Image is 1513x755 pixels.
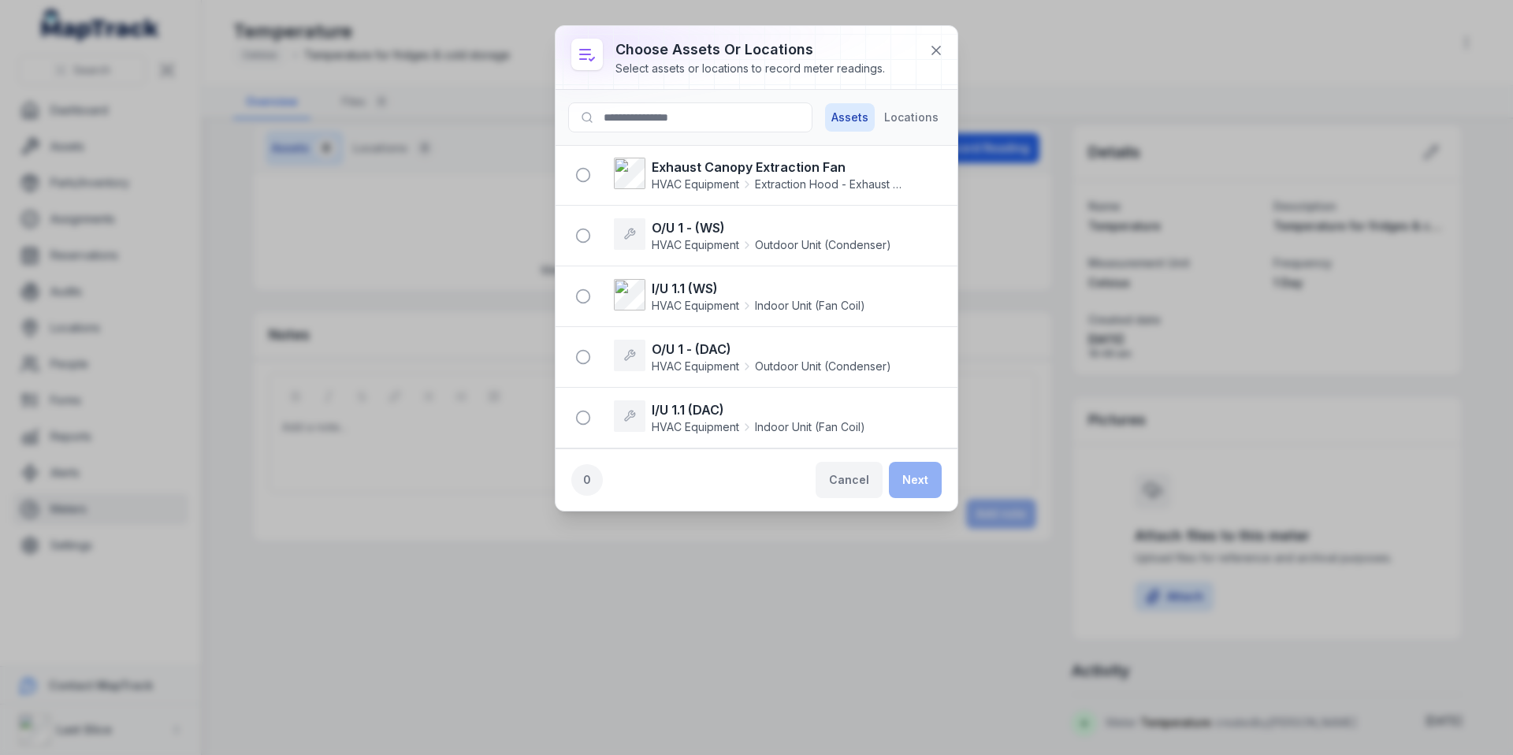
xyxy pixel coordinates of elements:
div: 0 [571,464,603,496]
h3: Choose assets or locations [615,39,885,61]
span: Indoor Unit (Fan Coil) [755,419,865,435]
span: HVAC Equipment [652,237,739,253]
strong: O/U 1 - (WS) [652,218,891,237]
span: Indoor Unit (Fan Coil) [755,298,865,314]
span: HVAC Equipment [652,419,739,435]
button: Cancel [816,462,883,498]
div: Select assets or locations to record meter readings. [615,61,885,76]
span: Extraction Hood - Exhaust Fan [755,177,904,192]
span: HVAC Equipment [652,298,739,314]
strong: Exhaust Canopy Extraction Fan [652,158,904,177]
span: HVAC Equipment [652,177,739,192]
button: Assets [825,103,875,132]
span: HVAC Equipment [652,359,739,374]
span: Outdoor Unit (Condenser) [755,237,891,253]
span: Outdoor Unit (Condenser) [755,359,891,374]
strong: I/U 1.1 (DAC) [652,400,865,419]
strong: I/U 1.1 (WS) [652,279,865,298]
button: Locations [878,103,945,132]
strong: O/U 1 - (DAC) [652,340,891,359]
